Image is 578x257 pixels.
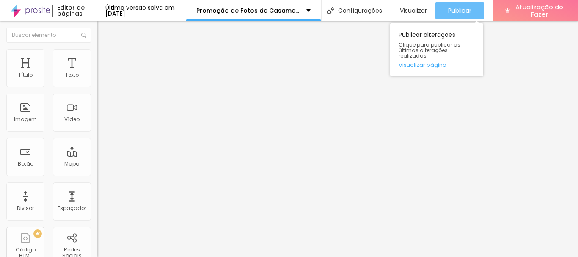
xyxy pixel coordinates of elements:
font: Texto [65,71,79,78]
font: Botão [18,160,33,167]
font: Espaçador [58,204,86,212]
font: Última versão salva em [DATE] [105,3,175,18]
button: Publicar [435,2,484,19]
font: Divisor [17,204,34,212]
font: Clique para publicar as últimas alterações realizadas [399,41,460,59]
font: Promoção de Fotos de Casamento [196,6,306,15]
font: Editor de páginas [57,3,85,18]
font: Imagem [14,116,37,123]
img: Ícone [81,33,86,38]
button: Visualizar [387,2,435,19]
img: Ícone [327,7,334,14]
font: Atualização do Fazer [515,3,563,19]
font: Publicar alterações [399,30,455,39]
font: Configurações [338,6,382,15]
font: Mapa [64,160,80,167]
input: Buscar elemento [6,28,91,43]
a: Visualizar página [399,62,475,68]
font: Vídeo [64,116,80,123]
font: Título [18,71,33,78]
font: Visualizar página [399,61,446,69]
iframe: Editor [97,21,578,257]
font: Visualizar [400,6,427,15]
font: Publicar [448,6,471,15]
